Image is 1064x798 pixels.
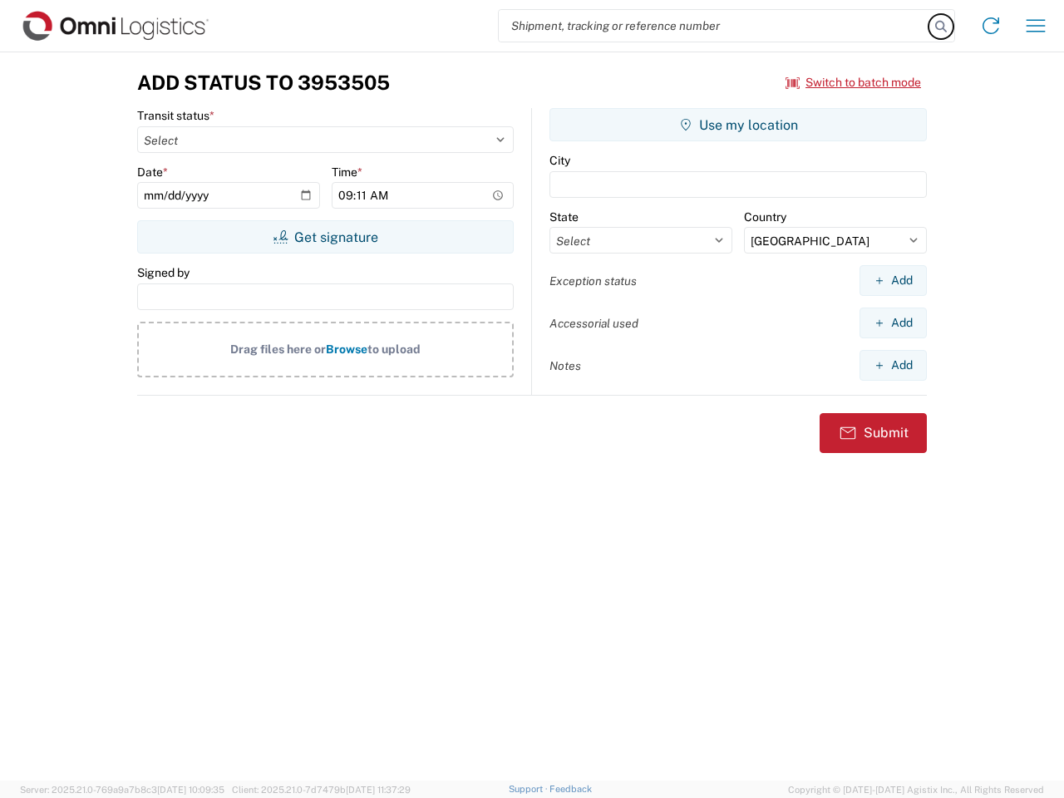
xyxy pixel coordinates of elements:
button: Use my location [549,108,927,141]
span: Server: 2025.21.0-769a9a7b8c3 [20,785,224,795]
button: Get signature [137,220,514,254]
span: [DATE] 10:09:35 [157,785,224,795]
a: Feedback [549,784,592,794]
label: City [549,153,570,168]
button: Switch to batch mode [786,69,921,96]
h3: Add Status to 3953505 [137,71,390,95]
span: to upload [367,342,421,356]
label: Date [137,165,168,180]
button: Add [860,265,927,296]
label: Transit status [137,108,214,123]
span: Copyright © [DATE]-[DATE] Agistix Inc., All Rights Reserved [788,782,1044,797]
span: Drag files here or [230,342,326,356]
label: Notes [549,358,581,373]
span: Browse [326,342,367,356]
button: Add [860,308,927,338]
label: State [549,209,579,224]
a: Support [509,784,550,794]
span: [DATE] 11:37:29 [346,785,411,795]
label: Country [744,209,786,224]
button: Submit [820,413,927,453]
input: Shipment, tracking or reference number [499,10,929,42]
label: Signed by [137,265,190,280]
label: Exception status [549,273,637,288]
button: Add [860,350,927,381]
label: Accessorial used [549,316,638,331]
span: Client: 2025.21.0-7d7479b [232,785,411,795]
label: Time [332,165,362,180]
